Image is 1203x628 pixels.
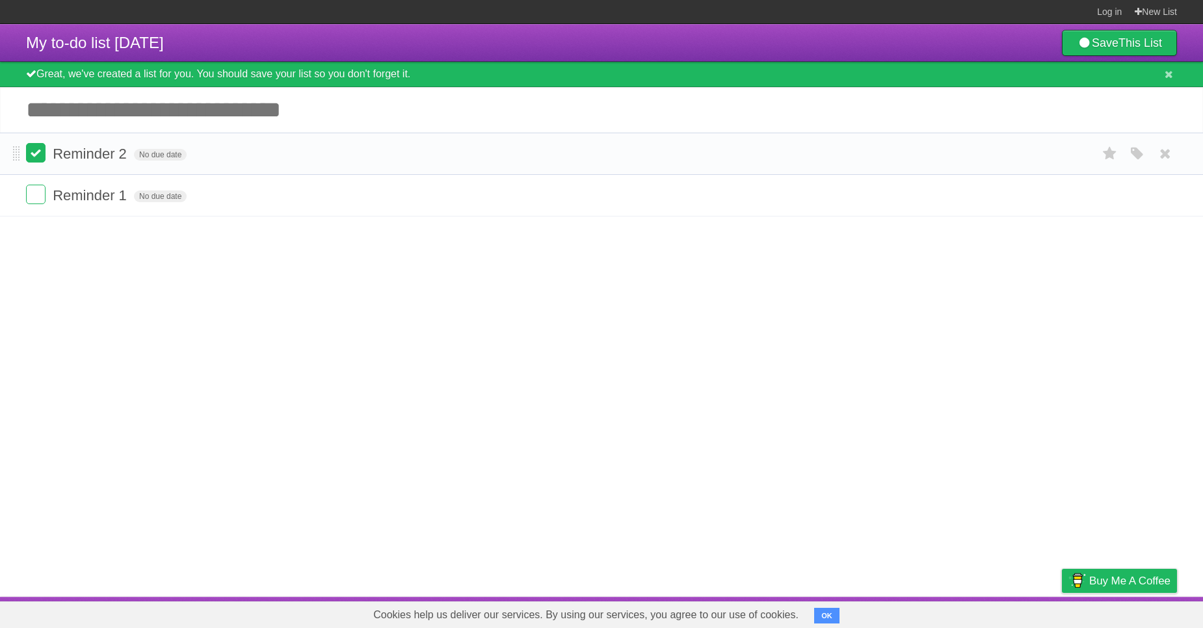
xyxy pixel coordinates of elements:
span: No due date [134,190,187,202]
a: Terms [1001,600,1029,625]
label: Done [26,185,46,204]
a: Privacy [1045,600,1079,625]
span: My to-do list [DATE] [26,34,164,51]
a: Developers [932,600,985,625]
span: Cookies help us deliver our services. By using our services, you agree to our use of cookies. [360,602,812,628]
span: Reminder 1 [53,187,130,203]
img: Buy me a coffee [1068,569,1086,592]
label: Star task [1098,143,1122,164]
button: OK [814,608,839,623]
span: Buy me a coffee [1089,569,1170,592]
a: Buy me a coffee [1062,569,1177,593]
a: Suggest a feature [1095,600,1177,625]
b: This List [1118,36,1162,49]
span: No due date [134,149,187,161]
a: About [889,600,916,625]
span: Reminder 2 [53,146,130,162]
label: Done [26,143,46,163]
a: SaveThis List [1062,30,1177,56]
